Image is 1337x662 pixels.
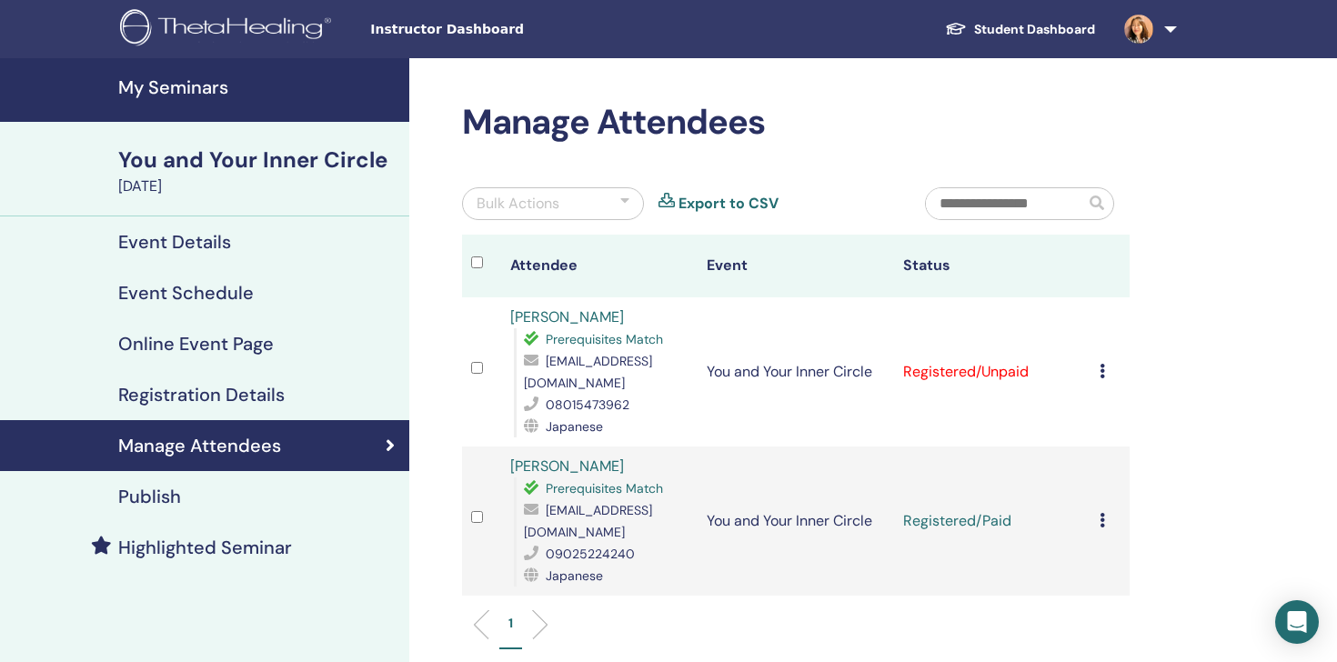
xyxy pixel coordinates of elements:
span: 08015473962 [546,396,629,413]
span: Japanese [546,418,603,435]
span: Japanese [546,567,603,584]
span: Instructor Dashboard [370,20,643,39]
div: You and Your Inner Circle [118,145,398,176]
div: Bulk Actions [477,193,559,215]
img: graduation-cap-white.svg [945,21,967,36]
h4: My Seminars [118,76,398,98]
h4: Registration Details [118,384,285,406]
th: Attendee [501,235,698,297]
h4: Online Event Page [118,333,274,355]
a: [PERSON_NAME] [510,456,624,476]
span: [EMAIL_ADDRESS][DOMAIN_NAME] [524,353,652,391]
h4: Highlighted Seminar [118,537,292,558]
a: You and Your Inner Circle[DATE] [107,145,409,197]
div: Open Intercom Messenger [1275,600,1319,644]
img: logo.png [120,9,337,50]
td: You and Your Inner Circle [698,446,894,596]
h2: Manage Attendees [462,102,1130,144]
h4: Event Schedule [118,282,254,304]
span: Prerequisites Match [546,480,663,496]
a: Export to CSV [679,193,779,215]
span: 09025224240 [546,546,635,562]
a: Student Dashboard [930,13,1110,46]
div: [DATE] [118,176,398,197]
td: You and Your Inner Circle [698,297,894,446]
img: default.jpg [1124,15,1153,44]
h4: Publish [118,486,181,507]
a: [PERSON_NAME] [510,307,624,326]
th: Status [894,235,1091,297]
h4: Event Details [118,231,231,253]
span: [EMAIL_ADDRESS][DOMAIN_NAME] [524,502,652,540]
span: Prerequisites Match [546,331,663,347]
th: Event [698,235,894,297]
h4: Manage Attendees [118,435,281,456]
p: 1 [508,614,513,633]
